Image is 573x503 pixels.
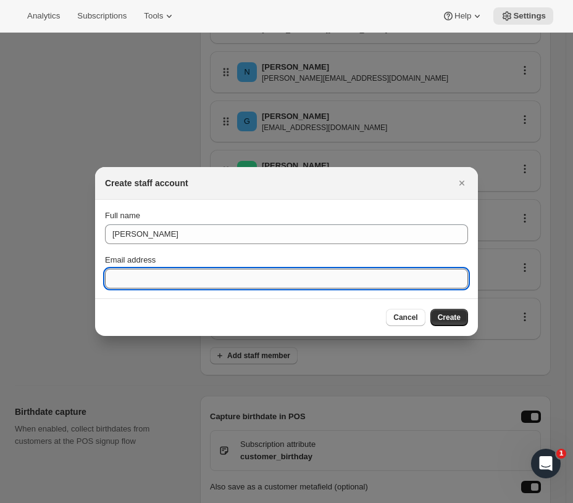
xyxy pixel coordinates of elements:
iframe: Intercom live chat [531,449,561,478]
span: Full name [105,211,140,220]
span: Cancel [393,313,417,322]
h2: Create staff account [105,177,188,189]
span: Subscriptions [77,11,127,21]
button: Subscriptions [70,7,134,25]
span: Email address [105,255,156,264]
span: 1 [556,449,566,459]
button: Help [435,7,491,25]
span: Help [454,11,471,21]
span: Tools [144,11,163,21]
span: Settings [513,11,546,21]
button: Cancel [386,309,425,326]
span: Analytics [27,11,60,21]
span: Create [438,313,461,322]
button: Settings [493,7,553,25]
button: Tools [136,7,183,25]
button: Analytics [20,7,67,25]
button: Close [453,174,471,192]
button: Create [430,309,468,326]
